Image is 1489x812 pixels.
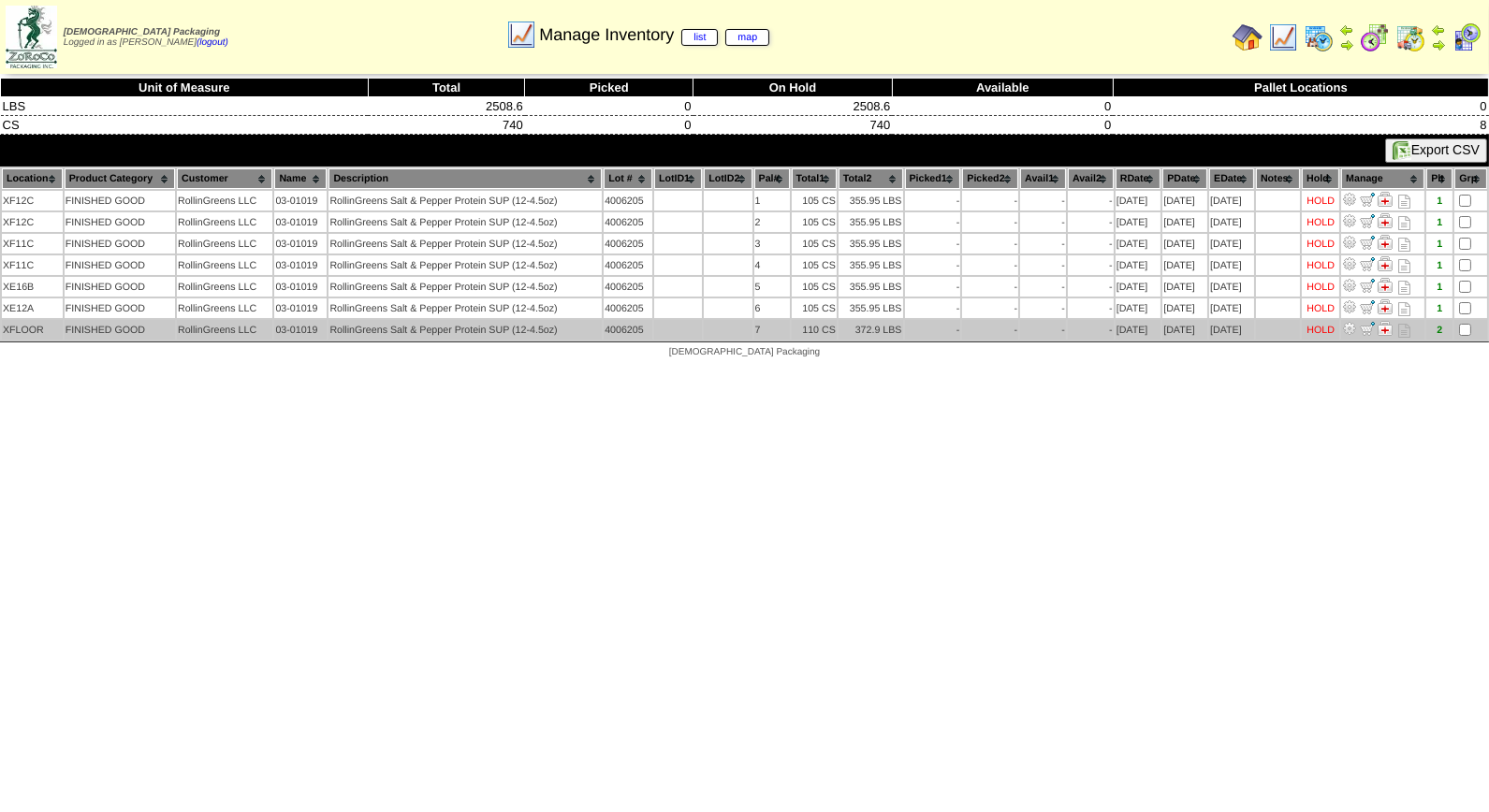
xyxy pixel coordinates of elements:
img: Manage Hold [1378,256,1393,271]
img: Manage Hold [1378,235,1393,250]
td: 0 [1113,97,1488,116]
td: 740 [693,116,893,135]
td: - [962,298,1018,318]
div: HOLD [1307,325,1335,336]
td: 03-01019 [274,298,327,318]
td: 2508.6 [693,97,893,116]
td: - [962,191,1018,210]
td: FINISHED GOOD [65,320,175,340]
td: 4006205 [604,298,652,318]
i: Note [1398,216,1410,230]
th: Grp [1454,168,1487,189]
th: Picked [525,79,693,97]
i: Note [1398,302,1410,316]
td: 4006205 [604,320,652,340]
td: - [905,320,961,340]
td: [DATE] [1209,191,1254,210]
img: Move [1360,299,1375,314]
td: - [1068,255,1114,275]
td: 105 CS [792,255,837,275]
td: 2508.6 [368,97,525,116]
i: Note [1398,324,1410,338]
td: - [905,212,961,232]
td: - [905,298,961,318]
i: Note [1398,259,1410,273]
th: Pal# [754,168,790,189]
td: - [1068,320,1114,340]
img: Adjust [1342,192,1357,207]
td: [DATE] [1116,298,1161,318]
div: 1 [1427,239,1452,250]
td: 355.95 LBS [839,277,903,297]
td: RollinGreens LLC [177,255,272,275]
img: Adjust [1342,299,1357,314]
th: LotID2 [704,168,752,189]
th: Customer [177,168,272,189]
img: calendarcustomer.gif [1452,22,1482,52]
img: Move [1360,213,1375,228]
img: Adjust [1342,278,1357,293]
img: excel.gif [1393,141,1411,160]
th: Picked1 [905,168,961,189]
td: RollinGreens LLC [177,191,272,210]
td: 5 [754,277,790,297]
td: RollinGreens LLC [177,298,272,318]
img: Manage Hold [1378,299,1393,314]
td: 105 CS [792,212,837,232]
th: Avail2 [1068,168,1114,189]
td: - [1020,320,1066,340]
th: Avail1 [1020,168,1066,189]
td: 03-01019 [274,255,327,275]
td: 372.9 LBS [839,320,903,340]
td: XF12C [2,212,63,232]
th: On Hold [693,79,893,97]
td: - [1068,298,1114,318]
td: - [1020,255,1066,275]
td: RollinGreens Salt & Pepper Protein SUP (12-4.5oz) [328,212,602,232]
td: - [905,277,961,297]
div: 1 [1427,303,1452,314]
td: XF11C [2,234,63,254]
td: [DATE] [1116,255,1161,275]
img: Adjust [1342,213,1357,228]
td: - [1020,277,1066,297]
div: HOLD [1307,282,1335,293]
td: [DATE] [1116,191,1161,210]
td: 105 CS [792,298,837,318]
div: 2 [1427,325,1452,336]
td: - [1068,191,1114,210]
div: HOLD [1307,260,1335,271]
td: [DATE] [1116,234,1161,254]
img: Move [1360,192,1375,207]
td: FINISHED GOOD [65,234,175,254]
td: 355.95 LBS [839,298,903,318]
td: [DATE] [1116,212,1161,232]
td: FINISHED GOOD [65,298,175,318]
th: Total [368,79,525,97]
th: Product Category [65,168,175,189]
img: Move [1360,256,1375,271]
th: Total2 [839,168,903,189]
div: HOLD [1307,217,1335,228]
td: 6 [754,298,790,318]
th: Picked2 [962,168,1018,189]
td: 7 [754,320,790,340]
img: calendarinout.gif [1395,22,1425,52]
td: 105 CS [792,277,837,297]
td: FINISHED GOOD [65,212,175,232]
th: EDate [1209,168,1254,189]
td: XF12C [2,191,63,210]
td: 4006205 [604,255,652,275]
img: Move [1360,321,1375,336]
td: XFLOOR [2,320,63,340]
td: XE16B [2,277,63,297]
td: [DATE] [1162,212,1207,232]
td: 355.95 LBS [839,234,903,254]
td: RollinGreens LLC [177,234,272,254]
td: [DATE] [1162,234,1207,254]
td: RollinGreens Salt & Pepper Protein SUP (12-4.5oz) [328,320,602,340]
td: RollinGreens LLC [177,320,272,340]
td: 105 CS [792,234,837,254]
td: 03-01019 [274,277,327,297]
td: FINISHED GOOD [65,277,175,297]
